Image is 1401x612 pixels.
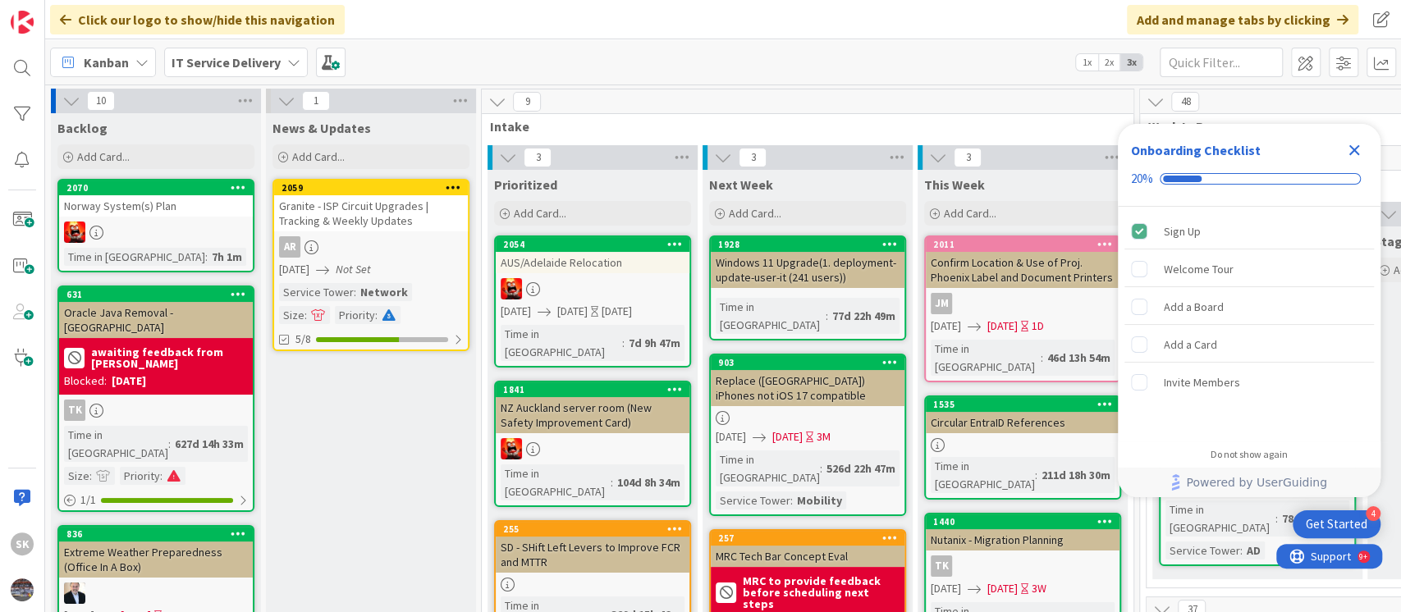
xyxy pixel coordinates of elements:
[987,317,1018,335] span: [DATE]
[59,180,253,217] div: 2070Norway System(s) Plan
[817,428,831,445] div: 3M
[772,428,803,445] span: [DATE]
[57,120,108,136] span: Backlog
[1293,510,1380,538] div: Open Get Started checklist, remaining modules: 4
[120,467,160,485] div: Priority
[496,382,689,433] div: 1841NZ Auckland server room (New Safety Improvement Card)
[1240,541,1243,559] span: :
[501,438,522,459] img: VN
[59,490,253,510] div: 1/1
[790,491,793,509] span: :
[1366,506,1380,521] div: 4
[77,149,130,164] span: Add Card...
[557,303,588,320] span: [DATE]
[1165,541,1240,559] div: Service Tower
[793,491,846,509] div: Mobility
[625,334,684,352] div: 7d 9h 47m
[1131,171,1367,186] div: Checklist progress: 20%
[711,355,904,370] div: 903
[112,372,146,390] div: [DATE]
[1118,207,1380,437] div: Checklist items
[926,529,1119,550] div: Nutanix - Migration Planning
[1126,468,1372,497] a: Powered by UserGuiding
[711,531,904,567] div: 257MRC Tech Bar Concept Eval
[64,248,205,266] div: Time in [GEOGRAPHIC_DATA]
[1164,335,1217,354] div: Add a Card
[926,555,1119,577] div: TK
[926,237,1119,288] div: 2011Confirm Location & Use of Proj. Phoenix Label and Document Printers
[718,357,904,368] div: 903
[718,239,904,250] div: 1928
[931,293,952,314] div: JM
[494,176,557,193] span: Prioritized
[820,459,822,477] span: :
[1159,432,1356,566] a: 1869AD - Windows Servers SMB1 disableVKTime in [GEOGRAPHIC_DATA]:78d 22h 37mService Tower:AD
[292,149,345,164] span: Add Card...
[279,236,300,258] div: AR
[503,523,689,535] div: 255
[11,11,34,34] img: Visit kanbanzone.com
[1164,259,1234,279] div: Welcome Tour
[1164,222,1201,241] div: Sign Up
[1124,364,1374,400] div: Invite Members is incomplete.
[1032,317,1044,335] div: 1D
[1035,466,1037,484] span: :
[1098,54,1120,71] span: 2x
[205,248,208,266] span: :
[718,532,904,544] div: 257
[302,91,330,111] span: 1
[66,528,253,540] div: 836
[494,235,691,368] a: 2054AUS/Adelaide RelocationVN[DATE][DATE][DATE]Time in [GEOGRAPHIC_DATA]:7d 9h 47m
[11,578,34,601] img: avatar
[944,206,996,221] span: Add Card...
[494,381,691,507] a: 1841NZ Auckland server room (New Safety Improvement Card)VNTime in [GEOGRAPHIC_DATA]:104d 8h 34m
[57,179,254,272] a: 2070Norway System(s) PlanVNTime in [GEOGRAPHIC_DATA]:7h 1m
[1120,54,1142,71] span: 3x
[1041,349,1043,367] span: :
[282,182,468,194] div: 2059
[1211,448,1288,461] div: Do not show again
[826,307,828,325] span: :
[1127,5,1358,34] div: Add and manage tabs by clicking
[501,464,611,500] div: Time in [GEOGRAPHIC_DATA]
[496,522,689,573] div: 255SD - SHift Left Levers to Improve FCR and MTTR
[933,239,1119,250] div: 2011
[602,303,632,320] div: [DATE]
[356,283,412,301] div: Network
[335,306,375,324] div: Priority
[926,397,1119,412] div: 1535
[822,459,900,477] div: 526d 22h 47m
[1124,289,1374,325] div: Add a Board is incomplete.
[1306,516,1367,532] div: Get Started
[931,580,961,597] span: [DATE]
[1032,580,1046,597] div: 3W
[274,180,468,195] div: 2059
[496,522,689,537] div: 255
[931,317,961,335] span: [DATE]
[926,514,1119,529] div: 1440
[64,222,85,243] img: VN
[513,92,541,112] span: 9
[1037,466,1115,484] div: 211d 18h 30m
[501,325,622,361] div: Time in [GEOGRAPHIC_DATA]
[1124,251,1374,287] div: Welcome Tour is incomplete.
[716,491,790,509] div: Service Tower
[279,283,354,301] div: Service Tower
[611,473,613,491] span: :
[64,426,168,462] div: Time in [GEOGRAPHIC_DATA]
[514,206,566,221] span: Add Card...
[1278,509,1349,528] div: 78d 22h 37m
[501,278,522,299] img: VN
[375,306,378,324] span: :
[11,532,34,555] div: SK
[496,252,689,273] div: AUS/Adelaide Relocation
[91,346,248,369] b: awaiting feedback from [PERSON_NAME]
[933,516,1119,528] div: 1440
[172,54,281,71] b: IT Service Delivery
[711,237,904,252] div: 1928
[933,399,1119,410] div: 1535
[524,148,552,167] span: 3
[272,120,371,136] span: News & Updates
[279,261,309,278] span: [DATE]
[59,527,253,578] div: 836Extreme Weather Preparedness (Office In A Box)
